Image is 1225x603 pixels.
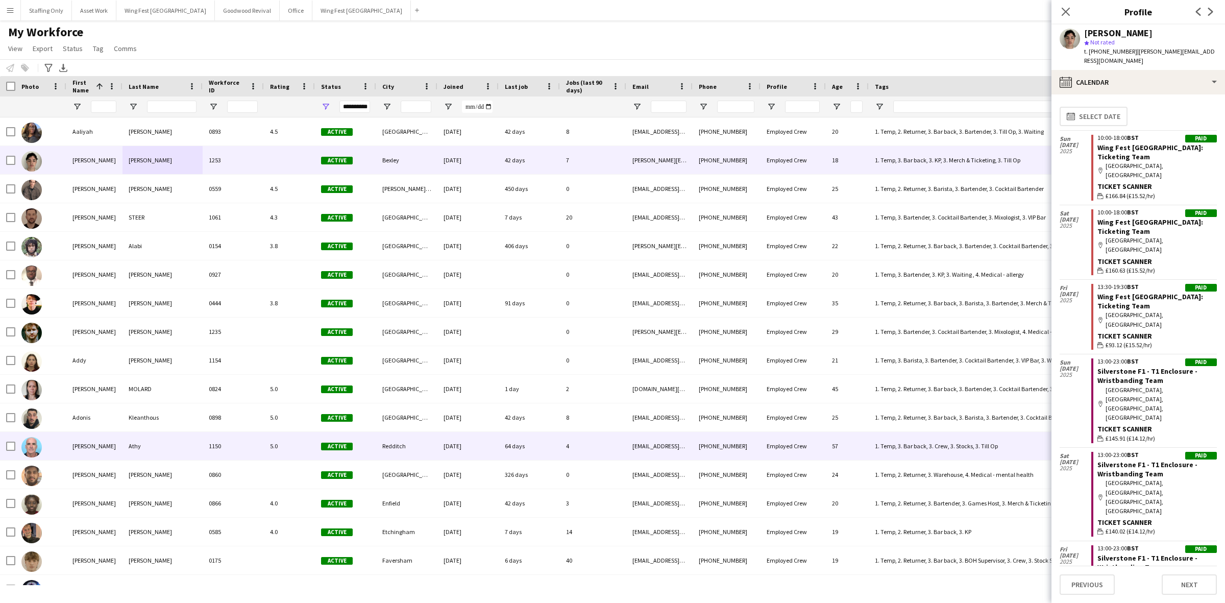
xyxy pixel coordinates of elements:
div: 57 [826,432,869,460]
div: [PERSON_NAME] [66,518,122,546]
div: Bexley [376,146,437,174]
span: Profile [767,83,787,90]
div: [GEOGRAPHIC_DATA] [376,403,437,431]
a: Wing Fest [GEOGRAPHIC_DATA]: Ticketing Team [1097,292,1203,310]
div: [PHONE_NUMBER] [693,117,761,146]
button: Previous [1060,574,1115,595]
div: 1. Temp, 3. Barista, 3. Bartender, 3. Cocktail Bartender, 3. VIP Bar, 3. Waiting [869,346,1154,374]
div: [PHONE_NUMBER] [693,318,761,346]
div: [GEOGRAPHIC_DATA] [376,575,437,603]
img: Abduljawad Alabi [21,237,42,257]
span: Last Name [129,83,159,90]
div: Employed Crew [761,232,826,260]
div: 1. Temp, 2. Returner, 3. Bar back, 3. Barista, 3. Bartender, 3. Cocktail Bartender, 3. KP, 3. VIP... [869,403,1154,431]
div: 0860 [203,461,264,489]
div: Employed Crew [761,175,826,203]
div: [PERSON_NAME] [66,260,122,288]
span: Status [321,83,341,90]
div: [DATE] [437,260,499,288]
div: Faversham [376,546,437,574]
div: 0175 [203,546,264,574]
input: Phone Filter Input [717,101,754,113]
div: 40 [560,546,626,574]
app-action-btn: Export XLSX [57,62,69,74]
img: Aidan Goddard [21,580,42,600]
div: [EMAIL_ADDRESS][DOMAIN_NAME] [626,346,693,374]
div: 5.0 [264,432,315,460]
button: Open Filter Menu [209,102,218,111]
span: Rating [270,83,289,90]
div: [PERSON_NAME][EMAIL_ADDRESS][DOMAIN_NAME] [626,232,693,260]
input: First Name Filter Input [91,101,116,113]
div: 0154 [203,232,264,260]
img: Aidan Demery [21,551,42,572]
div: Employed Crew [761,289,826,317]
span: Status [63,44,83,53]
div: Employed Crew [761,489,826,517]
input: City Filter Input [401,101,431,113]
div: Employed Crew [761,461,826,489]
div: [DATE] [437,175,499,203]
div: [PERSON_NAME] [66,461,122,489]
div: 0824 [203,375,264,403]
div: [DATE] [437,518,499,546]
div: 0 [560,175,626,203]
div: [EMAIL_ADDRESS][PERSON_NAME][DOMAIN_NAME] [626,546,693,574]
div: 1 day [499,375,560,403]
span: Active [321,128,353,136]
div: [PERSON_NAME] [122,575,203,603]
span: Comms [114,44,137,53]
div: 20 [826,260,869,288]
div: Athy [122,432,203,460]
button: Wing Fest [GEOGRAPHIC_DATA] [312,1,411,20]
div: Employed Crew [761,346,826,374]
button: Open Filter Menu [632,102,642,111]
div: 0 [560,318,626,346]
div: [PERSON_NAME] [66,546,122,574]
div: [PERSON_NAME] [122,461,203,489]
div: 1154 [203,346,264,374]
input: Tags Filter Input [893,101,1147,113]
a: View [4,42,27,55]
span: View [8,44,22,53]
div: [EMAIL_ADDRESS][DOMAIN_NAME] [626,260,693,288]
div: 1150 [203,432,264,460]
div: 42 days [499,117,560,146]
div: Employed Crew [761,432,826,460]
div: [GEOGRAPHIC_DATA] [376,117,437,146]
div: Employed Crew [761,375,826,403]
div: [DATE] [437,203,499,231]
input: Last Name Filter Input [147,101,197,113]
div: [PERSON_NAME] [122,260,203,288]
div: 7 [560,146,626,174]
div: [PERSON_NAME] [122,289,203,317]
input: Profile Filter Input [785,101,820,113]
div: [GEOGRAPHIC_DATA] [376,375,437,403]
a: Tag [89,42,108,55]
div: 22 [826,232,869,260]
div: [PHONE_NUMBER] [693,175,761,203]
span: Joined [444,83,463,90]
div: 4.5 [264,175,315,203]
img: Adrian Pollak [21,466,42,486]
div: [PERSON_NAME] [122,146,203,174]
div: 1. Temp, 3. Bar back, 3. Games Host, 3. KP, 3. Merch & Ticketing, 3. Till Op, 3. Waiting , 4. Med... [869,575,1154,603]
div: Employed Crew [761,575,826,603]
div: 35 [826,289,869,317]
button: Asset Work [72,1,116,20]
div: [DATE] [437,346,499,374]
div: [PHONE_NUMBER] [693,518,761,546]
a: Silverstone F1 - T1 Enclosure - Wristbanding Team [1097,367,1197,385]
span: Export [33,44,53,53]
div: [GEOGRAPHIC_DATA] [376,289,437,317]
div: [EMAIL_ADDRESS][DOMAIN_NAME] [626,489,693,517]
img: Adam Byrne [21,294,42,315]
div: [PHONE_NUMBER] [693,403,761,431]
span: First Name [72,79,92,94]
div: 326 days [499,461,560,489]
button: Select date [1060,107,1128,126]
div: 0559 [203,175,264,203]
div: 1. Temp, 2. Returner, 3. Warehouse, 4. Medical - mental health [869,461,1154,489]
div: 1. Temp, 2. Returner, 3. Bar back, 3. Bartender, 3. Cocktail Bartender, 3. Till Op [869,375,1154,403]
button: Open Filter Menu [444,102,453,111]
